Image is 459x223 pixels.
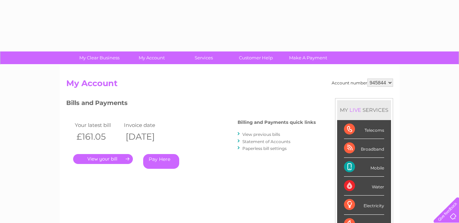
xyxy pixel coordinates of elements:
th: [DATE] [122,130,172,144]
a: My Clear Business [71,51,128,64]
a: . [73,154,133,164]
h4: Billing and Payments quick links [238,120,316,125]
a: View previous bills [242,132,280,137]
h2: My Account [66,79,393,92]
th: £161.05 [73,130,123,144]
td: Your latest bill [73,120,123,130]
h3: Bills and Payments [66,98,316,110]
a: Make A Payment [280,51,336,64]
a: Pay Here [143,154,179,169]
div: LIVE [348,107,363,113]
div: Water [344,177,384,196]
div: Account number [332,79,393,87]
div: Telecoms [344,120,384,139]
div: MY SERVICES [337,100,391,120]
div: Electricity [344,196,384,214]
a: Customer Help [228,51,284,64]
div: Mobile [344,158,384,177]
a: Paperless bill settings [242,146,287,151]
a: My Account [123,51,180,64]
td: Invoice date [122,120,172,130]
a: Services [175,51,232,64]
a: Statement of Accounts [242,139,290,144]
div: Broadband [344,139,384,158]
